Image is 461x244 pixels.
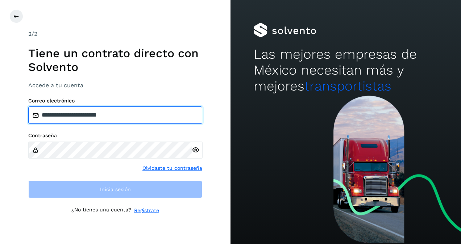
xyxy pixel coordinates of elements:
label: Correo electrónico [28,98,202,104]
div: /2 [28,30,202,38]
h2: Las mejores empresas de México necesitan más y mejores [254,46,438,94]
button: Inicia sesión [28,181,202,198]
label: Contraseña [28,132,202,139]
h1: Tiene un contrato directo con Solvento [28,46,202,74]
p: ¿No tienes una cuenta? [71,207,131,214]
h3: Accede a tu cuenta [28,82,202,89]
span: Inicia sesión [100,187,131,192]
a: Regístrate [134,207,159,214]
a: Olvidaste tu contraseña [142,164,202,172]
span: 2 [28,30,32,37]
span: transportistas [304,78,391,94]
